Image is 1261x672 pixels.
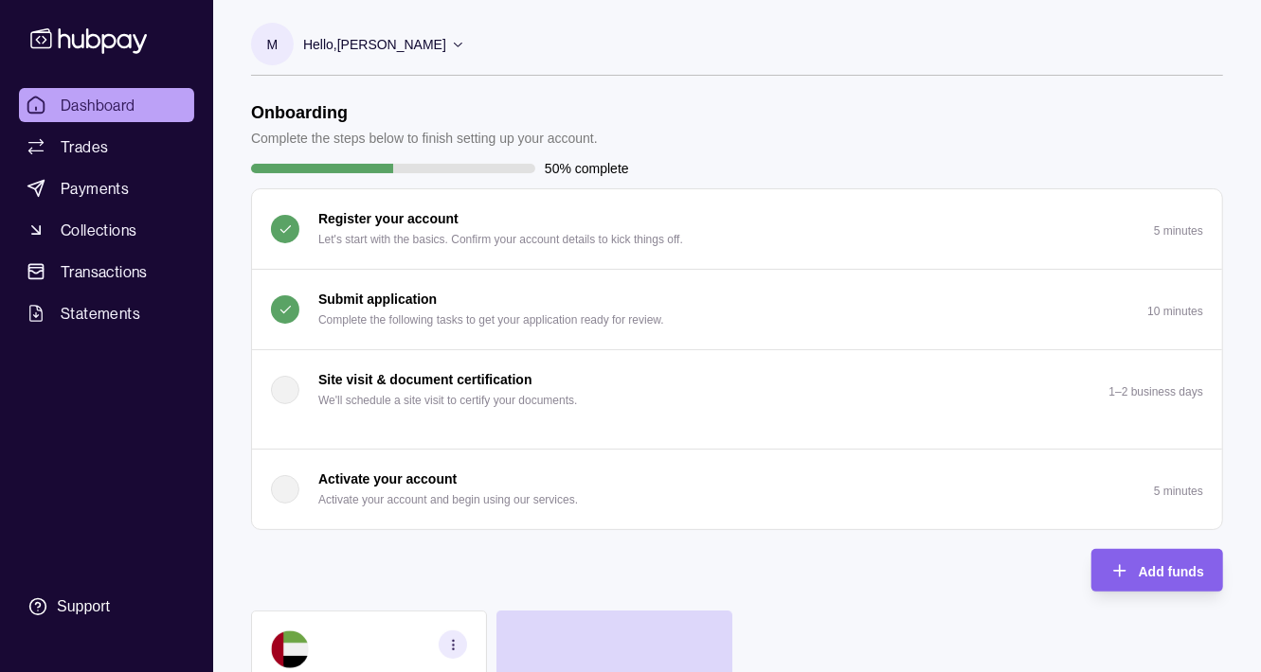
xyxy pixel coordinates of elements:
a: Collections [19,213,194,247]
p: Complete the following tasks to get your application ready for review. [318,309,664,330]
button: Activate your account Activate your account and begin using our services.5 minutes [252,450,1222,529]
div: Site visit & document certification We'll schedule a site visit to certify your documents.1–2 bus... [252,430,1222,449]
p: 5 minutes [1154,224,1203,238]
p: Hello, [PERSON_NAME] [303,34,446,55]
p: Activate your account and begin using our services. [318,489,578,510]
a: Statements [19,296,194,330]
p: 1–2 business days [1109,385,1203,398]
button: Add funds [1091,549,1223,592]
p: Submit application [318,289,437,309]
p: Site visit & document certification [318,369,532,390]
p: Complete the steps below to finish setting up your account. [251,128,598,149]
p: Activate your account [318,469,457,489]
p: Register your account [318,208,459,229]
span: Transactions [61,260,148,283]
button: Submit application Complete the following tasks to get your application ready for review.10 minutes [252,270,1222,349]
a: Dashboard [19,88,194,122]
span: Statements [61,302,140,325]
p: 10 minutes [1147,305,1203,318]
a: Transactions [19,255,194,289]
p: We'll schedule a site visit to certify your documents. [318,390,578,411]
span: Collections [61,219,136,241]
span: Payments [61,177,129,200]
div: Support [57,596,110,617]
a: Trades [19,130,194,164]
p: M [267,34,279,55]
button: Site visit & document certification We'll schedule a site visit to certify your documents.1–2 bus... [252,350,1222,430]
p: Let's start with the basics. Confirm your account details to kick things off. [318,229,683,250]
span: Dashboard [61,94,135,116]
a: Payments [19,171,194,205]
h1: Onboarding [251,102,598,123]
p: 5 minutes [1154,485,1203,498]
button: Register your account Let's start with the basics. Confirm your account details to kick things of... [252,189,1222,269]
span: Trades [61,135,108,158]
span: Add funds [1139,564,1204,579]
p: 50% complete [545,158,629,179]
a: Support [19,587,194,627]
img: ae [271,630,309,668]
